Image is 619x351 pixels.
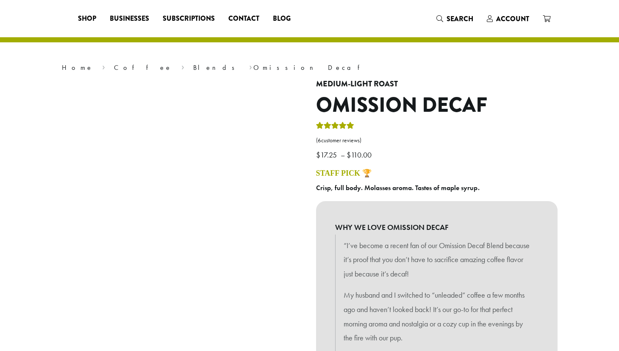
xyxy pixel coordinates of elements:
bdi: 17.25 [316,150,339,160]
nav: Breadcrumb [62,63,558,73]
a: Account [480,12,536,26]
span: Blog [273,14,291,24]
a: Contact [222,12,266,25]
a: Businesses [103,12,156,25]
a: Home [62,63,93,72]
a: Blog [266,12,297,25]
span: › [249,60,252,73]
a: Shop [71,12,103,25]
span: Businesses [110,14,149,24]
h1: Omission Decaf [316,93,558,118]
a: (6customer reviews) [316,136,558,145]
p: “I’ve become a recent fan of our Omission Decaf Blend because it’s proof that you don’t have to s... [344,238,530,281]
a: Search [430,12,480,26]
b: WHY WE LOVE OMISSION DECAF [335,220,539,235]
span: Account [496,14,529,24]
a: STAFF PICK 🏆 [316,169,372,177]
div: Rated 4.33 out of 5 [316,121,354,133]
span: – [341,150,345,160]
span: › [102,60,105,73]
a: Coffee [114,63,172,72]
h4: Medium-Light Roast [316,80,558,89]
span: › [181,60,184,73]
span: Search [447,14,473,24]
span: $ [347,150,351,160]
span: Subscriptions [163,14,215,24]
b: Crisp, full body. Molasses aroma. Tastes of maple syrup. [316,183,480,192]
a: Subscriptions [156,12,222,25]
span: 6 [318,137,321,144]
span: $ [316,150,320,160]
p: My husband and I switched to “unleaded” coffee a few months ago and haven’t looked back! It’s our... [344,288,530,345]
a: Blends [193,63,240,72]
span: Shop [78,14,96,24]
bdi: 110.00 [347,150,374,160]
span: Contact [228,14,259,24]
